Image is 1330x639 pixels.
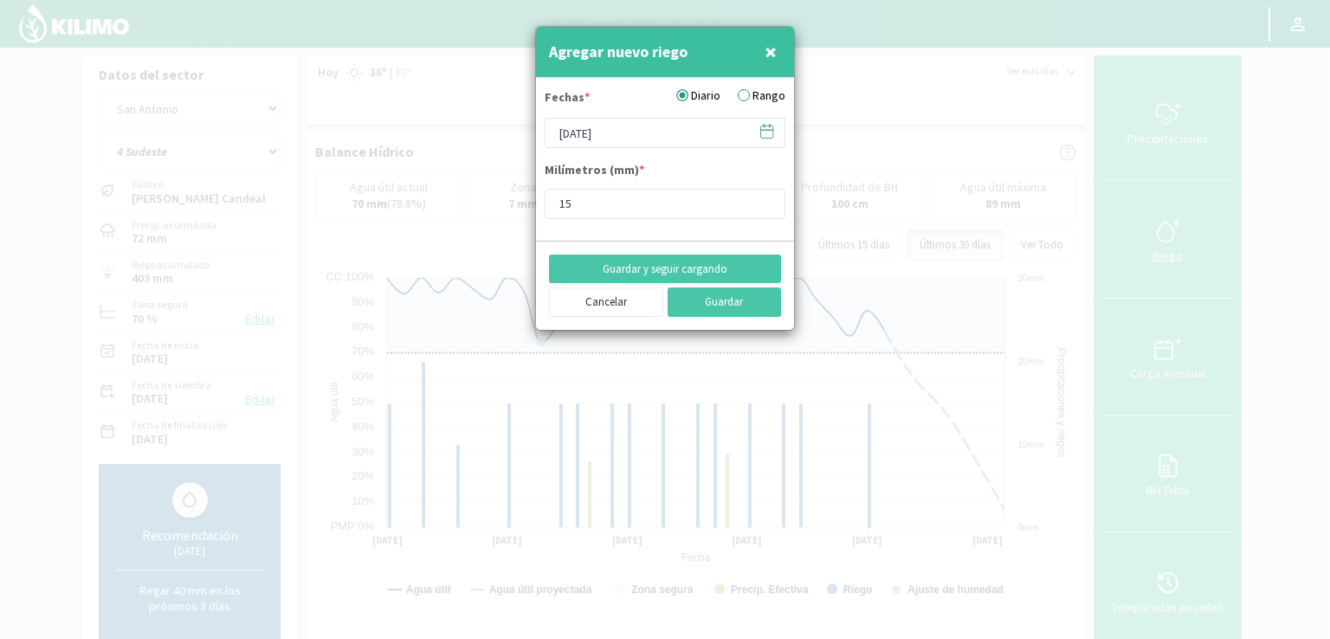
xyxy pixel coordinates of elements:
[760,35,781,69] button: Close
[668,287,782,317] button: Guardar
[549,255,781,284] button: Guardar y seguir cargando
[676,87,720,105] label: Diario
[738,87,785,105] label: Rango
[545,88,590,111] label: Fechas
[765,37,777,66] span: ×
[545,161,644,184] label: Milímetros (mm)
[549,287,663,317] button: Cancelar
[549,40,688,64] h4: Agregar nuevo riego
